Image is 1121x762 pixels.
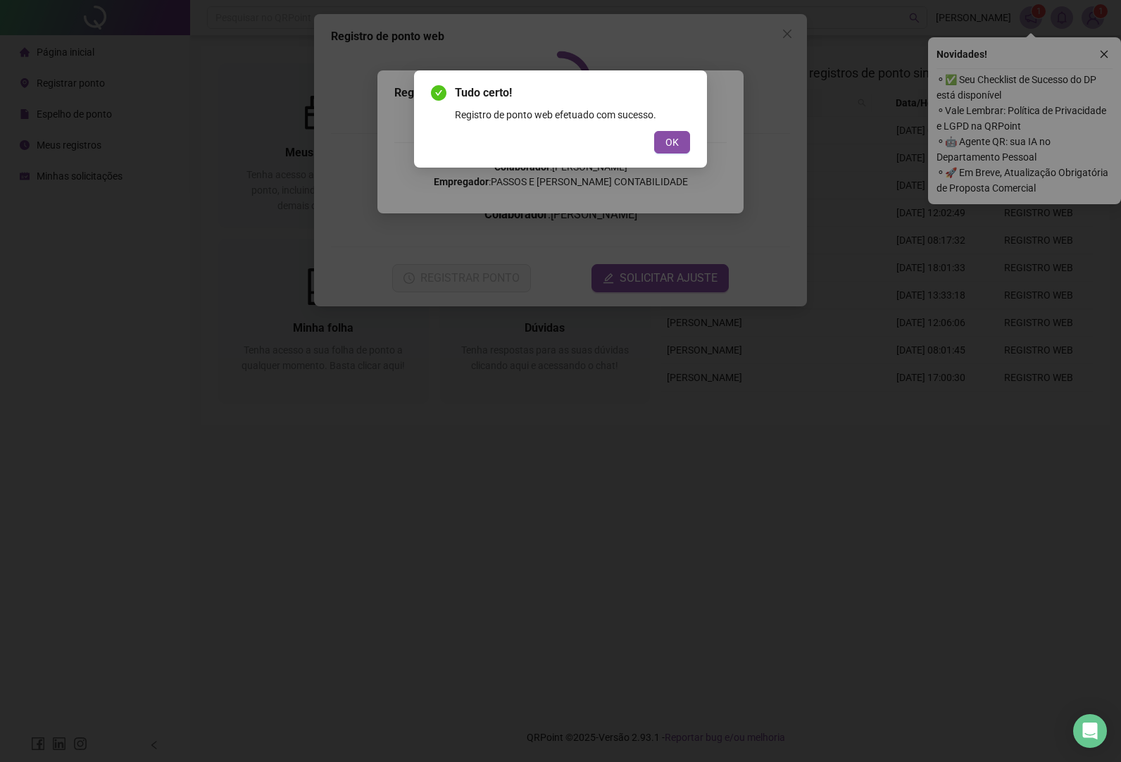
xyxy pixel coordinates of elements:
span: OK [665,135,679,150]
span: check-circle [431,85,446,101]
span: Tudo certo! [455,85,690,101]
button: OK [654,131,690,154]
div: Registro de ponto web efetuado com sucesso. [455,107,690,123]
div: Open Intercom Messenger [1073,714,1107,748]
